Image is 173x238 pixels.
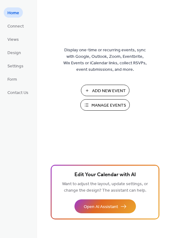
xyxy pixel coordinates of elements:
a: Views [4,34,23,44]
button: Add New Event [81,85,129,96]
span: Open AI Assistant [84,204,118,210]
span: Views [7,36,19,43]
a: Settings [4,61,27,71]
a: Connect [4,21,27,31]
a: Home [4,7,23,18]
span: Connect [7,23,24,30]
span: Contact Us [7,90,28,96]
a: Form [4,74,21,84]
button: Open AI Assistant [74,199,136,213]
button: Manage Events [80,99,130,111]
span: Display one-time or recurring events, sync with Google, Outlook, Zoom, Eventbrite, Wix Events or ... [63,47,147,73]
a: Contact Us [4,87,32,97]
span: Want to adjust the layout, update settings, or change the design? The assistant can help. [62,180,148,195]
span: Settings [7,63,23,70]
span: Form [7,76,17,83]
span: Add New Event [92,88,126,94]
span: Manage Events [91,102,126,109]
span: Home [7,10,19,16]
a: Design [4,47,25,57]
span: Design [7,50,21,56]
span: Edit Your Calendar with AI [74,171,136,179]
